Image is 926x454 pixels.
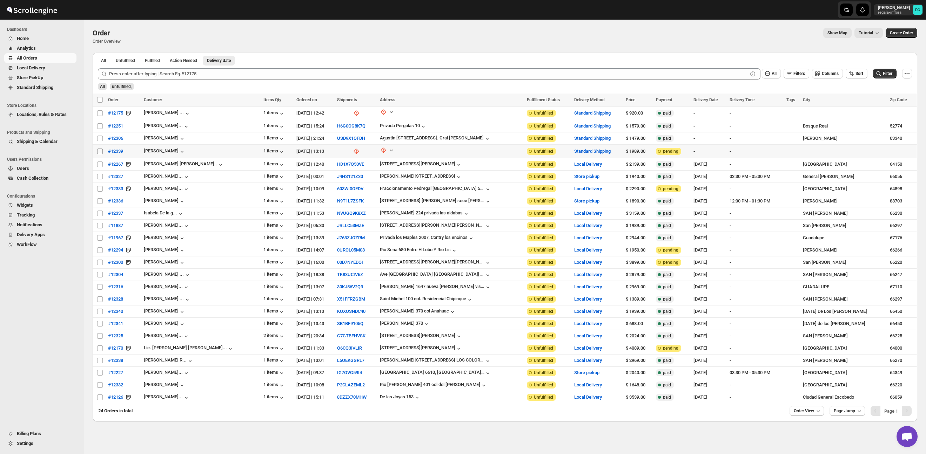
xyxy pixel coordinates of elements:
[141,56,164,66] button: Fulfilled
[108,283,123,290] span: #12316
[263,333,285,340] div: 2 items
[144,123,183,128] div: [PERSON_NAME]...
[144,321,186,328] button: [PERSON_NAME]
[263,259,285,266] button: 1 items
[380,135,484,140] div: Agustin [STREET_ADDRESS]. Gral [PERSON_NAME]
[337,235,365,240] button: J763ZJOZRM
[784,69,809,78] button: Filters
[337,161,364,167] button: HD1X7Q50VE
[380,357,491,364] button: [PERSON_NAME][STREET_ADDRESS] LOS COLORINES SAN [PERSON_NAME]
[4,34,76,43] button: Home
[574,284,602,289] button: Local Delivery
[263,247,285,254] button: 1 items
[104,245,127,256] button: #12294
[380,382,480,387] div: Rio [PERSON_NAME] 401 col del [PERSON_NAME]
[144,161,224,168] button: [PERSON_NAME] [PERSON_NAME]..
[144,259,186,266] div: [PERSON_NAME]
[104,159,127,170] button: #12267
[380,284,484,289] div: [PERSON_NAME] 1647 nueva [PERSON_NAME] vista
[144,394,190,401] button: [PERSON_NAME]...
[874,4,923,15] button: User menu
[144,333,183,338] div: [PERSON_NAME]...
[17,202,33,208] span: Widgets
[854,28,883,38] button: Tutorial
[337,247,365,253] button: 0UROL05M08
[574,309,602,314] button: Local Delivery
[886,28,917,38] button: Create custom order
[574,394,602,400] button: Local Delivery
[574,272,602,277] button: Local Delivery
[108,198,123,205] span: #12336
[337,260,363,265] button: 00D7NYEDOI
[144,357,194,364] button: [PERSON_NAME] R...
[17,85,53,90] span: Standard Shipping
[263,394,285,401] button: 1 items
[380,259,491,266] button: [STREET_ADDRESS][PERSON_NAME][PERSON_NAME]
[263,135,285,142] div: 1 items
[17,139,58,144] span: Shipping & Calendar
[17,36,29,41] span: Home
[380,210,463,215] div: [PERSON_NAME] 224 privada las aldabas
[144,247,186,254] div: [PERSON_NAME]
[108,271,123,278] span: #12304
[263,284,285,291] button: 1 items
[104,146,127,157] button: #12339
[101,58,106,63] span: All
[380,370,484,375] div: [GEOGRAPHIC_DATA] 6610, [GEOGRAPHIC_DATA][PERSON_NAME] sector
[263,308,285,315] button: 1 items
[144,382,186,389] button: [PERSON_NAME]
[380,382,487,389] button: Rio [PERSON_NAME] 401 col del [PERSON_NAME]
[380,173,462,180] button: [PERSON_NAME][STREET_ADDRESS]
[834,408,855,414] span: Page Jump
[144,210,177,215] div: Isabela De la g...
[263,110,285,117] button: 1 items
[890,30,913,36] span: Create Order
[574,110,611,116] button: Standard Shipping
[574,211,602,216] button: Local Delivery
[17,65,45,70] span: Local Delivery
[144,284,183,289] div: [PERSON_NAME]...
[104,108,127,119] button: #12175
[380,210,470,217] button: [PERSON_NAME] 224 privada las aldabas
[144,222,183,228] div: [PERSON_NAME]...
[380,247,451,252] div: Rio Sena 680 Entre H Lobo Y Rio Lis
[574,321,602,326] button: Local Delivery
[883,71,892,76] span: Filter
[108,357,123,364] span: #12338
[17,112,67,117] span: Locations, Rules & Rates
[145,58,160,63] span: Fulfilled
[108,210,123,217] span: #12337
[4,240,76,249] button: WorkFlow
[762,69,781,78] button: All
[144,271,191,278] button: [PERSON_NAME] ...
[380,394,421,401] button: De las Joyas 153
[263,345,285,352] div: 1 items
[263,382,285,389] button: 1 items
[104,208,127,219] button: #12337
[380,357,484,363] div: [PERSON_NAME][STREET_ADDRESS] LOS COLORINES SAN [PERSON_NAME]
[380,394,414,399] div: De las Joyas 153
[4,110,76,119] button: Locations, Rules & Rates
[380,333,455,338] div: [STREET_ADDRESS][PERSON_NAME]
[337,394,367,400] button: 8DZZX70MHW
[263,271,285,278] button: 1 items
[108,148,123,155] span: #12339
[263,235,285,242] button: 1 items
[4,220,76,230] button: Notifications
[574,260,602,265] button: Local Delivery
[337,174,363,179] button: J4HS121Z30
[207,58,231,63] span: Delivery date
[4,200,76,210] button: Widgets
[263,210,285,217] button: 1 items
[17,166,29,171] span: Users
[104,294,127,305] button: #12328
[827,30,847,36] span: Show Map
[263,148,285,155] div: 1 items
[104,257,127,268] button: #12300
[104,281,127,293] button: #12316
